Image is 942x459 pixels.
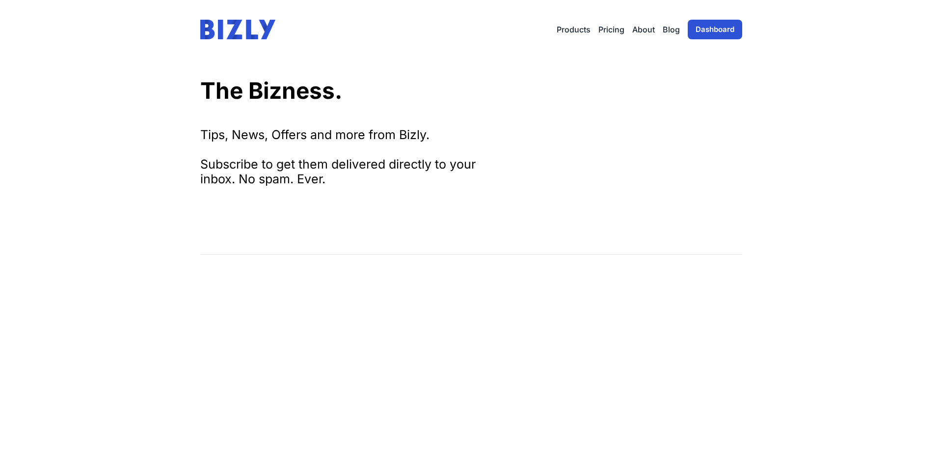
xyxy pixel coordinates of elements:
[200,206,416,234] iframe: signup frame
[598,24,624,35] a: Pricing
[200,127,495,186] div: Tips, News, Offers and more from Bizly. Subscribe to get them delivered directly to your inbox. N...
[200,77,342,104] a: The Bizness.
[557,24,591,35] button: Products
[688,20,742,39] a: Dashboard
[632,24,655,35] a: About
[663,24,680,35] a: Blog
